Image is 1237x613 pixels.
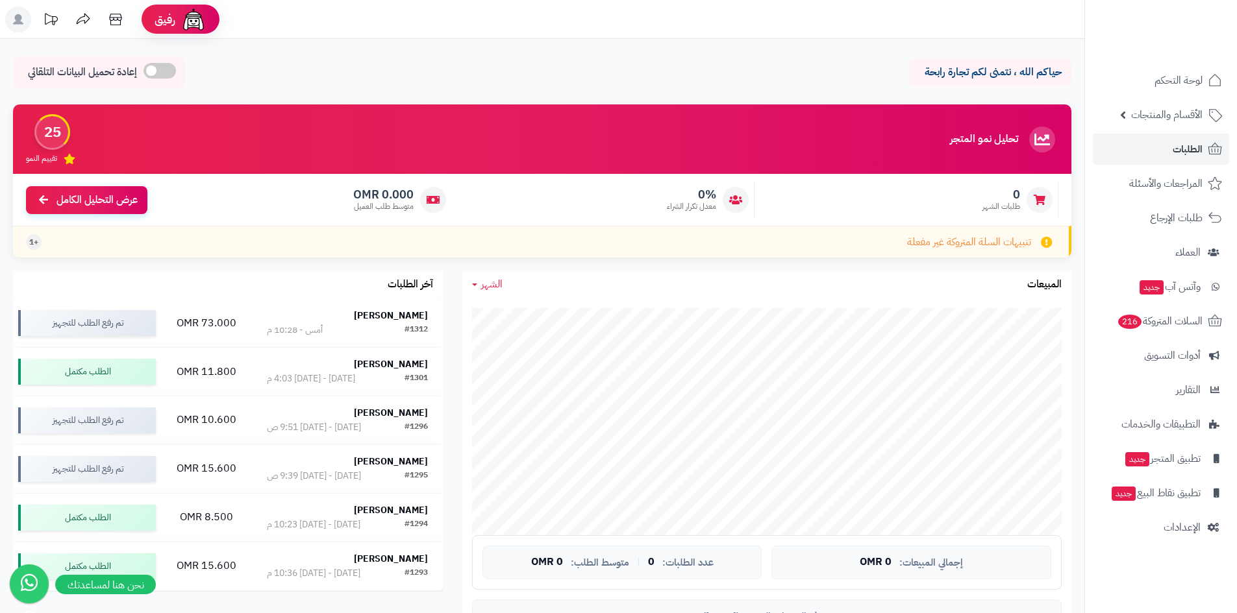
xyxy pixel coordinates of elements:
div: [DATE] - [DATE] 9:51 ص [267,421,361,434]
span: الإعدادات [1164,518,1201,536]
span: معدل تكرار الشراء [667,201,716,212]
span: السلات المتروكة [1117,312,1203,330]
div: تم رفع الطلب للتجهيز [18,407,156,433]
td: 73.000 OMR [161,299,252,347]
span: رفيق [155,12,175,27]
span: وآتس آب [1138,278,1201,296]
div: [DATE] - [DATE] 9:39 ص [267,470,361,483]
a: طلبات الإرجاع [1093,202,1229,234]
div: #1293 [405,567,428,580]
span: جديد [1112,487,1136,501]
a: عرض التحليل الكامل [26,186,147,214]
div: [DATE] - [DATE] 10:23 م [267,518,360,531]
a: الشهر [472,277,503,292]
a: لوحة التحكم [1093,65,1229,96]
p: حياكم الله ، نتمنى لكم تجارة رابحة [919,65,1062,80]
a: وآتس آبجديد [1093,271,1229,302]
img: logo-2.png [1149,36,1225,64]
div: #1301 [405,372,428,385]
span: إعادة تحميل البيانات التلقائي [28,65,137,80]
span: تطبيق نقاط البيع [1110,484,1201,502]
span: جديد [1140,280,1164,294]
span: أدوات التسويق [1144,346,1201,365]
div: #1312 [405,324,428,337]
a: السلات المتروكة216 [1093,306,1229,337]
span: عدد الطلبات: [662,557,714,568]
div: #1296 [405,421,428,434]
td: 15.600 OMR [161,542,252,590]
span: المراجعات والأسئلة [1129,174,1203,193]
span: الطلبات [1173,140,1203,158]
strong: [PERSON_NAME] [354,309,428,322]
span: طلبات الشهر [982,201,1020,212]
h3: تحليل نمو المتجر [950,134,1018,145]
td: 10.600 OMR [161,396,252,444]
a: المراجعات والأسئلة [1093,168,1229,199]
td: 15.600 OMR [161,445,252,493]
div: الطلب مكتمل [18,553,156,579]
span: تطبيق المتجر [1124,450,1201,468]
span: 0 [648,557,655,568]
strong: [PERSON_NAME] [354,357,428,371]
span: تنبيهات السلة المتروكة غير مفعلة [907,235,1031,250]
span: متوسط الطلب: [571,557,629,568]
span: الشهر [481,276,503,292]
span: عرض التحليل الكامل [56,193,138,208]
span: متوسط طلب العميل [353,201,414,212]
span: 216 [1118,315,1142,329]
div: تم رفع الطلب للتجهيز [18,456,156,482]
strong: [PERSON_NAME] [354,503,428,517]
a: الإعدادات [1093,512,1229,543]
span: الأقسام والمنتجات [1131,106,1203,124]
span: 0 OMR [860,557,892,568]
a: تطبيق نقاط البيعجديد [1093,477,1229,509]
div: [DATE] - [DATE] 4:03 م [267,372,355,385]
span: 0 OMR [531,557,563,568]
span: العملاء [1175,243,1201,261]
span: لوحة التحكم [1155,71,1203,90]
span: إجمالي المبيعات: [899,557,963,568]
span: التقارير [1176,381,1201,399]
span: جديد [1125,452,1149,466]
strong: [PERSON_NAME] [354,455,428,468]
div: الطلب مكتمل [18,359,156,385]
td: 11.800 OMR [161,348,252,396]
span: 0.000 OMR [353,187,414,202]
strong: [PERSON_NAME] [354,552,428,566]
h3: آخر الطلبات [388,279,433,291]
a: العملاء [1093,237,1229,268]
div: #1294 [405,518,428,531]
span: +1 [29,237,38,248]
span: 0% [667,187,716,202]
h3: المبيعات [1027,279,1062,291]
a: أدوات التسويق [1093,340,1229,371]
div: تم رفع الطلب للتجهيز [18,310,156,336]
div: أمس - 10:28 م [267,324,323,337]
div: الطلب مكتمل [18,505,156,531]
span: طلبات الإرجاع [1150,209,1203,227]
div: [DATE] - [DATE] 10:36 م [267,567,360,580]
span: 0 [982,187,1020,202]
a: التقارير [1093,374,1229,405]
td: 8.500 OMR [161,494,252,542]
span: التطبيقات والخدمات [1121,415,1201,433]
a: التطبيقات والخدمات [1093,409,1229,440]
a: تطبيق المتجرجديد [1093,443,1229,474]
div: #1295 [405,470,428,483]
a: الطلبات [1093,134,1229,165]
span: تقييم النمو [26,153,57,164]
span: | [637,557,640,567]
a: تحديثات المنصة [34,6,67,36]
img: ai-face.png [181,6,206,32]
strong: [PERSON_NAME] [354,406,428,420]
